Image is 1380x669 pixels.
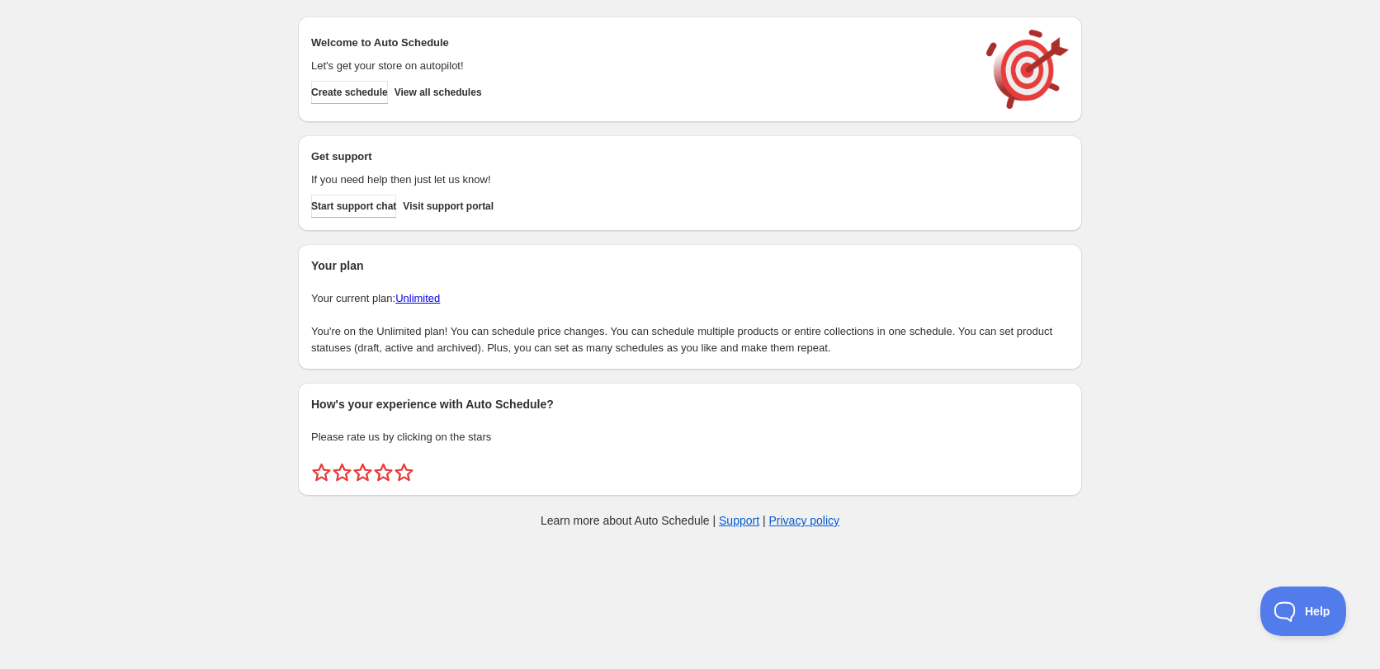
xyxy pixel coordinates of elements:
[311,429,1069,445] p: Please rate us by clicking on the stars
[403,200,494,213] span: Visit support portal
[311,323,1069,356] p: You're on the Unlimited plan! You can schedule price changes. You can schedule multiple products ...
[311,86,388,99] span: Create schedule
[541,512,839,529] p: Learn more about Auto Schedule | |
[395,81,482,104] button: View all schedules
[719,514,759,527] a: Support
[311,195,396,218] a: Start support chat
[311,257,1069,274] h2: Your plan
[311,35,970,51] h2: Welcome to Auto Schedule
[769,514,840,527] a: Privacy policy
[311,58,970,74] p: Let's get your store on autopilot!
[395,86,482,99] span: View all schedules
[311,148,970,165] h2: Get support
[403,195,494,218] a: Visit support portal
[311,172,970,188] p: If you need help then just let us know!
[311,200,396,213] span: Start support chat
[311,81,388,104] button: Create schedule
[395,292,440,304] a: Unlimited
[311,396,1069,412] h2: How's your experience with Auto Schedule?
[311,290,1069,307] p: Your current plan:
[1260,587,1347,636] iframe: Help Scout Beacon - Open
